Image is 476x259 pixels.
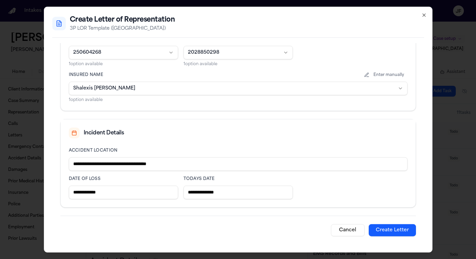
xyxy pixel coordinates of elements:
label: accident location [69,148,408,153]
p: 1 option available [184,61,293,67]
label: todays date [184,176,293,181]
label: date of loss [69,176,178,181]
p: 1 option available [69,97,408,102]
p: 1 option available [69,61,178,67]
button: Create Letter [369,224,416,236]
button: Enter manually [361,72,408,77]
div: Incident Details [84,129,408,137]
p: 3P LOR Template ([GEOGRAPHIC_DATA]) [70,25,175,32]
button: Cancel [331,224,365,236]
h2: Create Letter of Representation [70,15,175,24]
label: Insured Name [69,72,408,77]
